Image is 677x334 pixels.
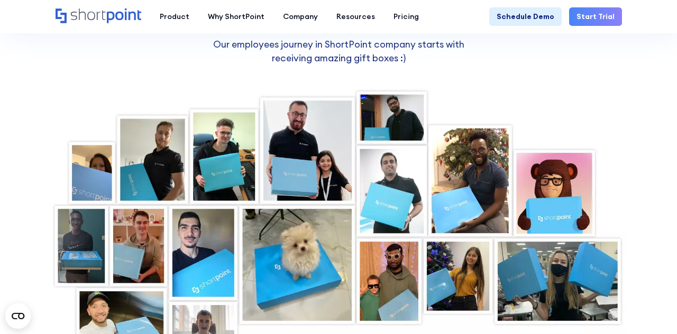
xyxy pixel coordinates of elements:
div: Pricing [394,11,419,22]
a: Why ShortPoint [199,7,274,26]
div: Resources [336,11,375,22]
div: Why ShortPoint [208,11,264,22]
div: Company [283,11,318,22]
a: Company [274,7,327,26]
a: Start Trial [569,7,622,26]
a: Home [56,8,142,24]
iframe: Chat Widget [487,211,677,334]
a: Resources [327,7,385,26]
div: Product [160,11,189,22]
a: Pricing [385,7,428,26]
a: Product [151,7,199,26]
a: Schedule Demo [489,7,562,26]
button: Open CMP widget [5,303,31,329]
p: Our employees journey in ShortPoint company starts with receiving amazing gift boxes :) [177,38,501,66]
